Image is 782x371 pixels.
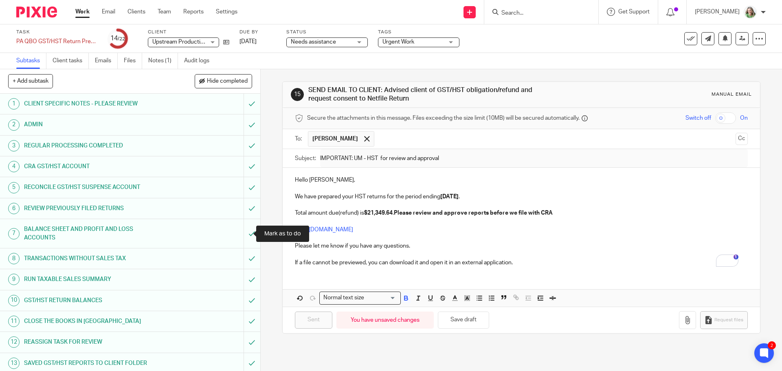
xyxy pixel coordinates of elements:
button: Request files [700,311,747,329]
a: Audit logs [184,53,215,69]
img: Pixie [16,7,57,18]
p: Total amount due(refund) is . [295,209,747,217]
span: [DATE] [239,39,257,44]
div: 12 [8,336,20,348]
span: Upstream Productions (Fat Bear Media Inc.) [152,39,262,45]
div: To enrich screen reader interactions, please activate Accessibility in Grammarly extension settings [283,168,760,273]
input: Search [501,10,574,17]
span: Needs assistance [291,39,336,45]
label: Task [16,29,98,35]
a: Client tasks [53,53,89,69]
h1: RECONCILE GST/HST SUSPENSE ACCOUNT [24,181,165,193]
div: Search for option [319,292,401,304]
span: On [740,114,748,122]
h1: CLIENT SPECIFIC NOTES - PLEASE REVIEW [24,98,165,110]
div: 10 [8,295,20,306]
div: 15 [291,88,304,101]
div: 11 [8,316,20,327]
div: 9 [8,274,20,285]
div: PA QBO GST/HST Return Preparation Checklist [16,37,98,46]
a: Notes (1) [148,53,178,69]
a: Settings [216,8,237,16]
div: 13 [8,358,20,369]
strong: $21,349.64 [364,210,393,216]
p: If a file cannot be previewed, you can download it and open it in an external application. [295,259,747,267]
h1: REVIEW PREVIOUSLY FILED RETURNS [24,202,165,215]
p: Hello [PERSON_NAME], [295,176,747,184]
h1: TRANSACTIONS WITHOUT SALES TAX [24,252,165,265]
input: Search for option [367,294,396,302]
h1: REASSIGN TASK FOR REVIEW [24,336,165,348]
strong: [DATE] [440,194,459,200]
h1: ADMIN [24,119,165,131]
label: Status [286,29,368,35]
span: Normal text size [321,294,366,302]
strong: approve reports before we file with CRA [444,210,553,216]
span: Get Support [618,9,650,15]
h1: BALANCE SHEET AND PROFIT AND LOSS ACCOUNTS [24,223,165,244]
h1: SAVED GST/HST REPORTS TO CLIENT FOLDER [24,357,165,369]
label: Client [148,29,229,35]
div: 14 [110,34,125,43]
img: KC%20Photo.jpg [744,6,757,19]
div: 2 [768,341,776,349]
button: + Add subtask [8,74,53,88]
div: 3 [8,140,20,151]
span: Secure the attachments in this message. Files exceeding the size limit (10MB) will be secured aut... [307,114,580,122]
a: Email [102,8,115,16]
h1: CLOSE THE BOOKS IN [GEOGRAPHIC_DATA] [24,315,165,327]
span: [PERSON_NAME] [312,135,358,143]
span: Switch off [685,114,711,122]
div: 7 [8,228,20,239]
h1: GST/HST RETURN BALANCES [24,294,165,307]
p: Please let me know if you have any questions. [295,242,747,250]
span: Urgent Work [382,39,414,45]
div: 2 [8,119,20,131]
div: Manual email [712,91,752,98]
div: 5 [8,182,20,193]
label: To: [295,135,304,143]
h1: CRA GST/HST ACCOUNT [24,160,165,173]
div: 6 [8,203,20,214]
a: Clients [127,8,145,16]
p: [PERSON_NAME] [695,8,740,16]
a: Subtasks [16,53,46,69]
span: Request files [714,317,743,323]
label: Due by [239,29,276,35]
div: 1 [8,98,20,110]
span: Hide completed [207,78,248,85]
input: Sent [295,312,332,329]
strong: Please review and [394,210,443,216]
h1: REGULAR PROCESSING COMPLETED [24,140,165,152]
div: 4 [8,161,20,172]
div: You have unsaved changes [336,312,434,329]
label: Subject: [295,154,316,162]
a: Reports [183,8,204,16]
small: /22 [118,37,125,41]
p: We have prepared your HST returns for the period ending . [295,193,747,201]
a: Team [158,8,171,16]
h1: RUN TAXABLE SALES SUMMARY [24,273,165,285]
div: 8 [8,253,20,264]
a: Work [75,8,90,16]
button: Save draft [438,312,489,329]
a: [URL][DOMAIN_NAME] [295,227,353,233]
button: Cc [736,133,748,145]
a: Files [124,53,142,69]
a: Emails [95,53,118,69]
h1: SEND EMAIL TO CLIENT: Advised client of GST/HST obligation/refund and request consent to Netfile ... [308,86,539,103]
button: Hide completed [195,74,252,88]
label: Tags [378,29,459,35]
